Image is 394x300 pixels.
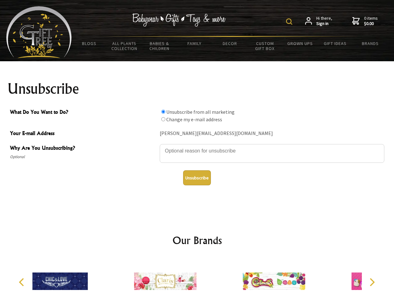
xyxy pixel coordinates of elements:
[161,110,165,114] input: What Do You Want to Do?
[305,16,332,27] a: Hi there,Sign in
[161,117,165,121] input: What Do You Want to Do?
[316,16,332,27] span: Hi there,
[177,37,212,50] a: Family
[160,144,384,163] textarea: Why Are You Unsubscribing?
[212,37,247,50] a: Decor
[286,18,292,25] img: product search
[364,15,378,27] span: 0 items
[353,37,388,50] a: Brands
[10,129,157,138] span: Your E-mail Address
[166,109,235,115] label: Unsubscribe from all marketing
[132,13,226,27] img: Babywear - Gifts - Toys & more
[16,275,29,289] button: Previous
[282,37,318,50] a: Grown Ups
[160,129,384,138] div: [PERSON_NAME][EMAIL_ADDRESS][DOMAIN_NAME]
[364,21,378,27] strong: $0.00
[365,275,379,289] button: Next
[183,170,211,185] button: Unsubscribe
[316,21,332,27] strong: Sign in
[72,37,107,50] a: BLOGS
[166,116,222,122] label: Change my e-mail address
[10,108,157,117] span: What Do You Want to Do?
[10,153,157,161] span: Optional
[247,37,283,55] a: Custom Gift Box
[352,16,378,27] a: 0 items$0.00
[7,81,387,96] h1: Unsubscribe
[10,144,157,153] span: Why Are You Unsubscribing?
[107,37,142,55] a: All Plants Collection
[318,37,353,50] a: Gift Ideas
[142,37,177,55] a: Babies & Children
[6,6,72,58] img: Babyware - Gifts - Toys and more...
[12,233,382,248] h2: Our Brands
